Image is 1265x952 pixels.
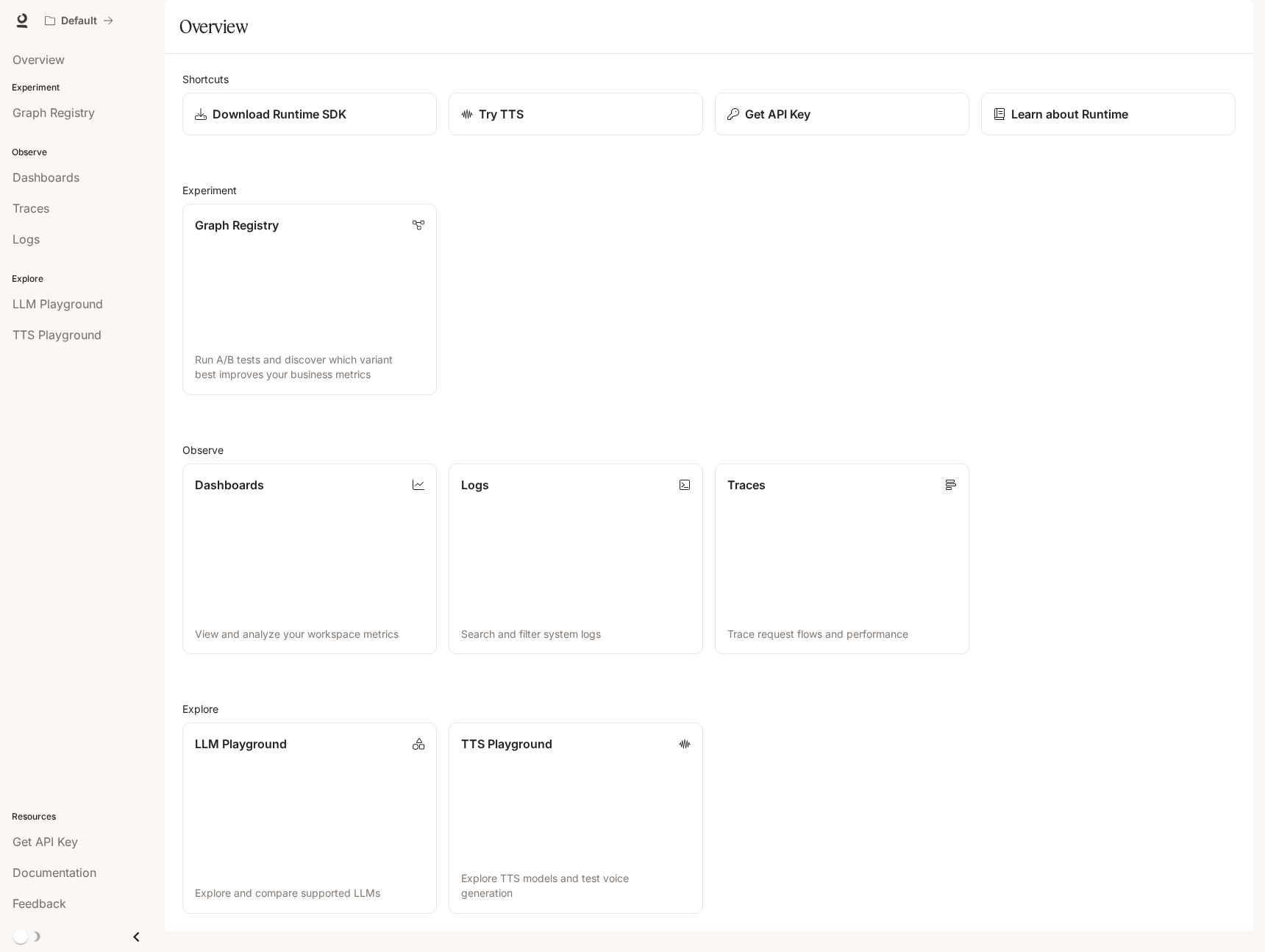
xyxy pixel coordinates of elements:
a: DashboardsView and analyze your workspace metrics [182,463,437,655]
h1: Overview [179,12,248,41]
h2: Experiment [182,182,1236,198]
p: Get API Key [745,105,810,123]
p: View and analyze your workspace metrics [195,627,424,642]
button: All workspaces [38,6,120,35]
p: Dashboards [195,476,264,494]
p: Download Runtime SDK [213,105,346,123]
p: Traces [727,476,766,494]
p: Trace request flows and performance [727,627,957,642]
p: Default [61,15,97,27]
h2: Observe [182,442,1236,458]
p: Logs [461,476,489,494]
p: Run A/B tests and discover which variant best improves your business metrics [195,352,424,382]
a: Learn about Runtime [981,93,1236,135]
p: Search and filter system logs [461,627,691,642]
a: LogsSearch and filter system logs [449,463,703,655]
a: LLM PlaygroundExplore and compare supported LLMs [182,722,437,914]
a: TTS PlaygroundExplore TTS models and test voice generation [449,722,703,914]
p: Try TTS [479,105,524,123]
a: Download Runtime SDK [182,93,437,135]
p: Learn about Runtime [1011,105,1128,123]
a: TracesTrace request flows and performance [715,463,969,655]
h2: Explore [182,701,1236,717]
h2: Shortcuts [182,71,1236,87]
p: Graph Registry [195,216,279,234]
p: Explore TTS models and test voice generation [461,871,691,901]
a: Graph RegistryRun A/B tests and discover which variant best improves your business metrics [182,204,437,395]
a: Try TTS [449,93,703,135]
p: Explore and compare supported LLMs [195,886,424,901]
p: LLM Playground [195,735,287,753]
button: Get API Key [715,93,969,135]
p: TTS Playground [461,735,552,753]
